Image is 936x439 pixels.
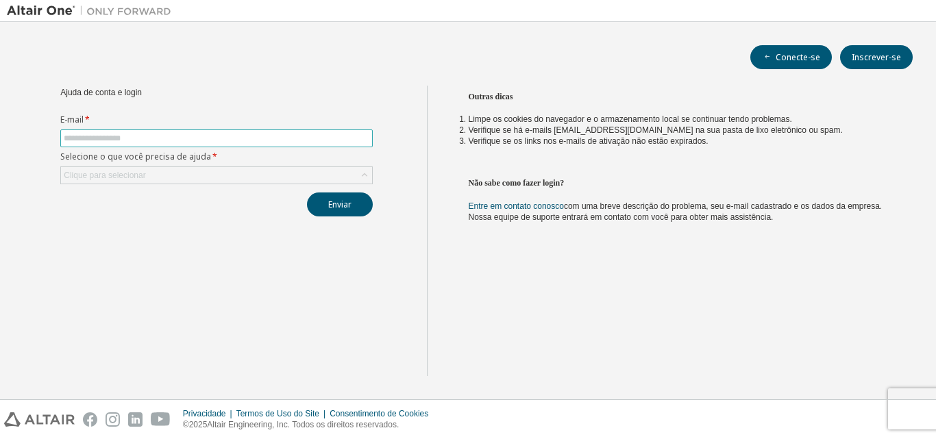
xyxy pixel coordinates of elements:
[106,412,120,427] img: instagram.svg
[151,412,171,427] img: youtube.svg
[4,412,75,427] img: altair_logo.svg
[60,151,211,162] font: Selecione o que você precisa de ajuda
[840,45,913,69] button: Inscrever-se
[469,178,565,188] font: Não sabe como fazer login?
[469,201,883,222] font: com uma breve descrição do problema, seu e-mail cadastrado e os dados da empresa. Nossa equipe de...
[469,92,513,101] font: Outras dicas
[189,420,208,429] font: 2025
[7,4,178,18] img: Altair Um
[469,114,792,124] font: Limpe os cookies do navegador e o armazenamento local se continuar tendo problemas.
[64,171,145,180] font: Clique para selecionar
[776,51,820,63] font: Conecte-se
[61,167,372,184] div: Clique para selecionar
[469,201,564,211] a: Entre em contato conosco
[183,409,226,418] font: Privacidade
[128,412,143,427] img: linkedin.svg
[60,88,142,97] font: Ajuda de conta e login
[469,125,843,135] font: Verifique se há e-mails [EMAIL_ADDRESS][DOMAIN_NAME] na sua pasta de lixo eletrônico ou spam.
[328,199,352,210] font: Enviar
[750,45,832,69] button: Conecte-se
[83,412,97,427] img: facebook.svg
[60,114,84,125] font: E-mail
[852,51,901,63] font: Inscrever-se
[183,420,189,429] font: ©
[330,409,428,418] font: Consentimento de Cookies
[307,192,373,216] button: Enviar
[236,409,319,418] font: Termos de Uso do Site
[207,420,399,429] font: Altair Engineering, Inc. Todos os direitos reservados.
[469,136,709,146] font: Verifique se os links nos e-mails de ativação não estão expirados.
